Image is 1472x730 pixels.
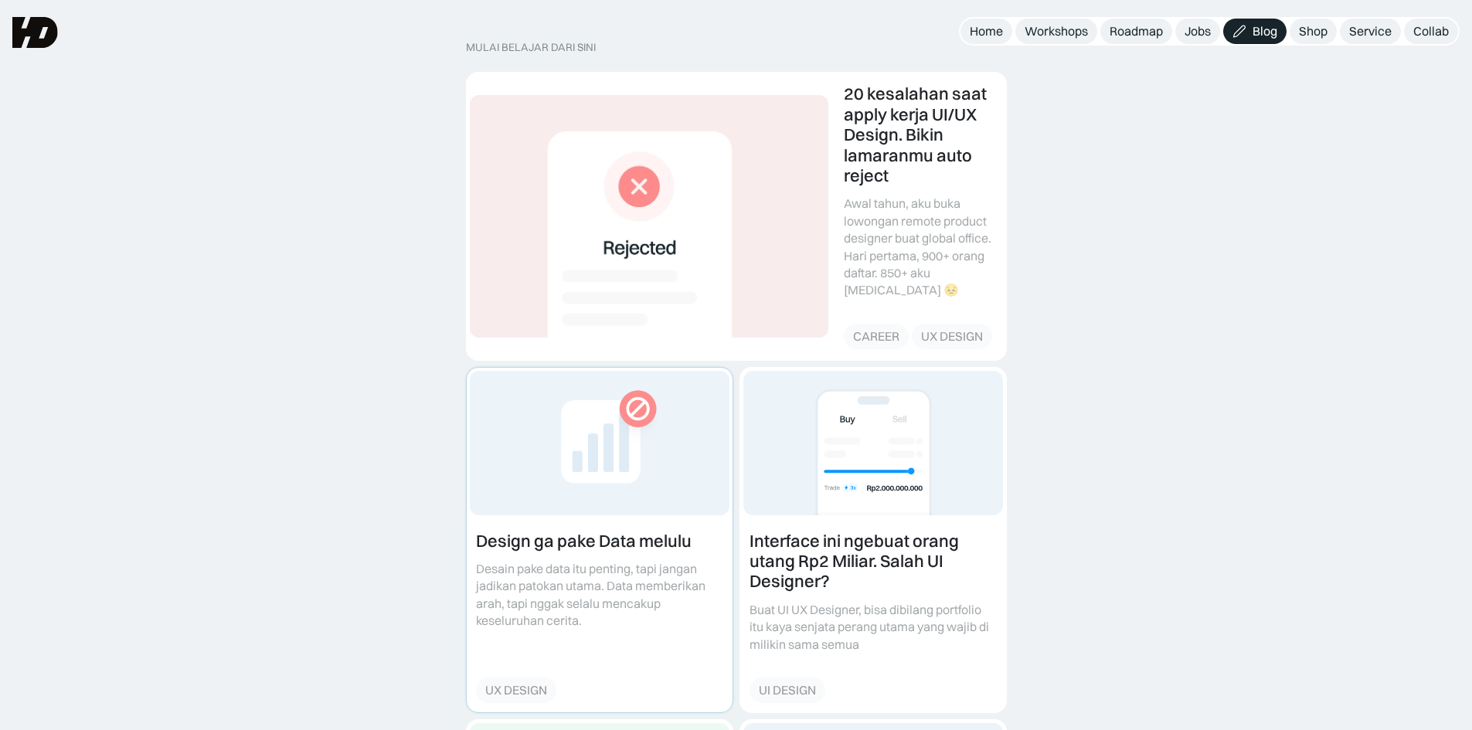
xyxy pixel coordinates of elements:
div: Service [1349,23,1392,39]
a: Home [960,19,1012,44]
a: Service [1340,19,1401,44]
div: MULAI BELAJAR DARI SINI [466,41,1007,54]
div: Blog [1253,23,1277,39]
a: Blog [1223,19,1287,44]
div: Jobs [1185,23,1211,39]
div: Collab [1413,23,1449,39]
a: Roadmap [1100,19,1172,44]
a: Collab [1404,19,1458,44]
div: Shop [1299,23,1328,39]
a: Workshops [1015,19,1097,44]
div: Roadmap [1110,23,1163,39]
div: Home [970,23,1003,39]
div: Workshops [1025,23,1088,39]
a: Jobs [1175,19,1220,44]
a: Shop [1290,19,1337,44]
